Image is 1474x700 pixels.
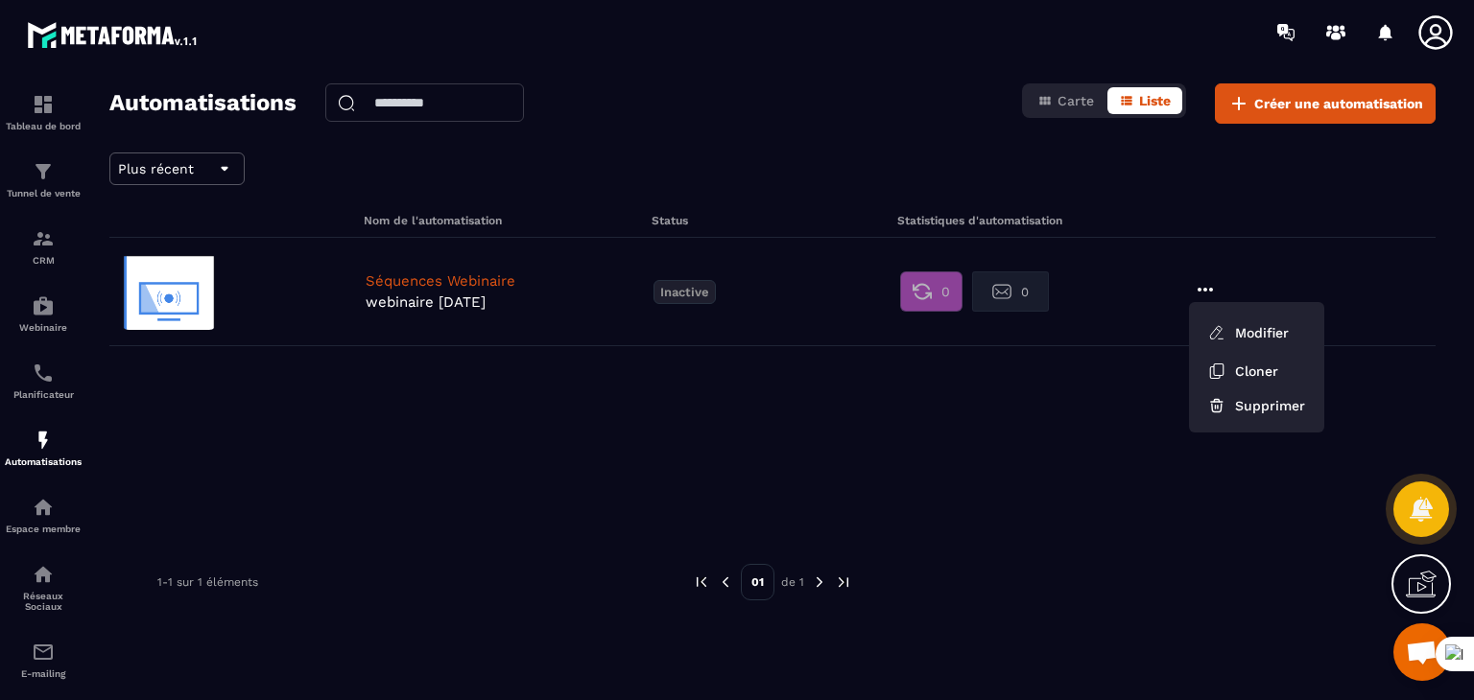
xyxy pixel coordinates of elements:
p: 01 [741,564,774,600]
img: prev [717,573,734,591]
img: logo [27,17,200,52]
button: Carte [1026,87,1105,114]
a: formationformationTunnel de vente [5,146,82,213]
img: next [811,573,828,591]
p: Tunnel de vente [5,188,82,198]
img: automations [32,429,55,452]
button: Cloner [1197,354,1317,388]
h6: Nom de l'automatisation [364,214,647,227]
span: Carte [1058,93,1094,108]
img: first stat [913,282,932,301]
img: next [835,573,852,591]
p: Automatisations [5,456,82,467]
button: 0 [900,271,963,312]
span: Liste [1139,93,1171,108]
a: emailemailE-mailing [5,626,82,693]
p: webinaire [DATE] [366,293,644,311]
img: email [32,641,55,664]
button: Liste [1107,87,1182,114]
img: formation [32,93,55,116]
p: Tableau de bord [5,121,82,131]
img: prev [693,573,710,591]
p: Webinaire [5,322,82,333]
p: 1-1 sur 1 éléments [157,575,258,589]
button: 0 [972,271,1049,312]
a: automationsautomationsWebinaire [5,280,82,347]
p: de 1 [781,574,804,590]
img: formation [32,227,55,250]
p: E-mailing [5,668,82,679]
img: automation-background [121,253,217,330]
span: Plus récent [118,161,194,176]
p: CRM [5,255,82,266]
a: Modifier [1197,312,1300,354]
a: Ouvrir le chat [1393,623,1451,681]
a: formationformationCRM [5,213,82,280]
img: social-network [32,563,55,586]
h6: Status [652,214,892,227]
a: automationsautomationsAutomatisations [5,414,82,481]
button: Créer une automatisation [1215,83,1436,124]
p: Séquences Webinaire [366,272,644,290]
a: schedulerschedulerPlanificateur [5,347,82,414]
img: second stat [992,282,1011,301]
span: Créer une automatisation [1254,94,1423,113]
a: formationformationTableau de bord [5,79,82,146]
p: Réseaux Sociaux [5,591,82,612]
img: automations [32,294,55,317]
p: Inactive [654,280,716,304]
img: automations [32,496,55,519]
h6: Statistiques d'automatisation [897,214,1138,227]
span: 0 [941,282,950,301]
a: social-networksocial-networkRéseaux Sociaux [5,548,82,626]
img: formation [32,160,55,183]
h2: Automatisations [109,83,297,124]
p: Espace membre [5,524,82,534]
img: scheduler [32,362,55,385]
p: Planificateur [5,389,82,400]
a: automationsautomationsEspace membre [5,481,82,548]
span: 0 [1021,285,1029,299]
button: Supprimer [1197,388,1317,423]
